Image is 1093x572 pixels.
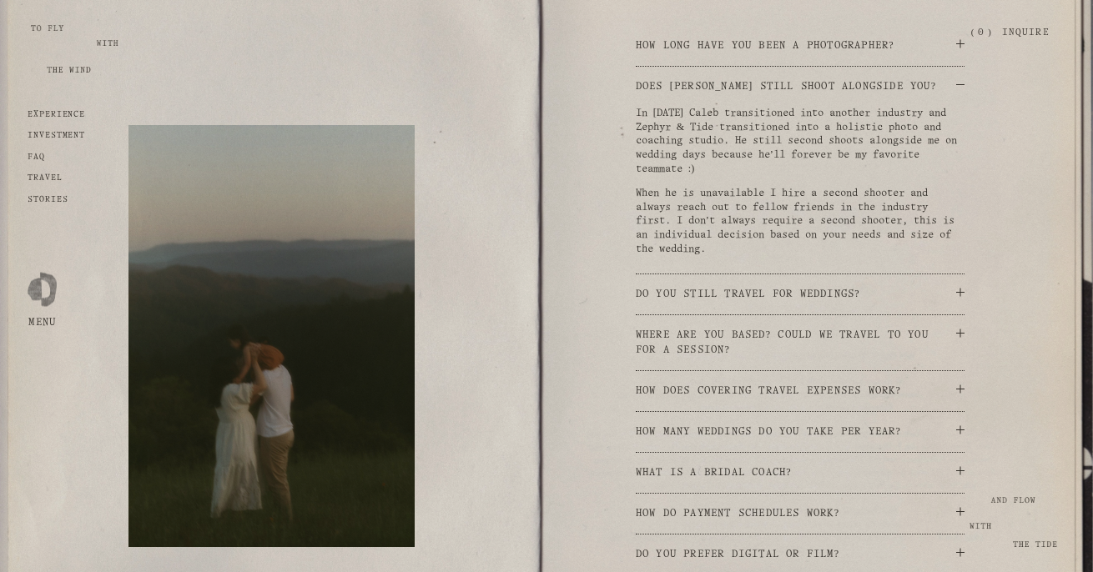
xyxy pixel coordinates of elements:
[636,187,965,257] p: When he is unavailable I hire a second shooter and always reach out to fellow friends in the indu...
[636,453,965,493] button: What is a bridal coach?
[978,28,984,37] span: 0
[636,384,956,399] span: How does covering travel expenses work?
[28,132,86,139] a: investment
[971,27,991,39] a: 0 items in cart
[1002,18,1050,48] a: Inquire
[636,107,965,273] div: Does [PERSON_NAME] still shoot alongside you?
[636,79,956,94] span: Does [PERSON_NAME] still shoot alongside you?
[636,424,956,439] span: How many weddings do you take per year?
[636,287,956,302] span: Do you still travel for weddings?
[636,274,965,314] button: Do you still travel for weddings?
[971,28,975,37] span: (
[28,111,86,118] a: experience
[28,174,63,182] a: travel
[636,67,965,107] button: Does [PERSON_NAME] still shoot alongside you?
[636,107,965,177] p: In [DATE] Caleb transitioned into another industry and Zephyr & Tide transitioned into a holistic...
[636,494,965,534] button: How do payment schedules work?
[636,465,956,480] span: What is a bridal coach?
[636,412,965,452] button: How many weddings do you take per year?
[636,506,956,521] span: How do payment schedules work?
[636,328,956,358] span: Where are you based? Could we travel to you for a session?
[636,371,965,411] button: How does covering travel expenses work?
[988,28,991,37] span: )
[28,196,68,203] a: Stories
[636,547,956,562] span: Do you prefer digital or film?
[28,153,45,161] a: FAQ
[636,315,965,370] button: Where are you based? Could we travel to you for a session?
